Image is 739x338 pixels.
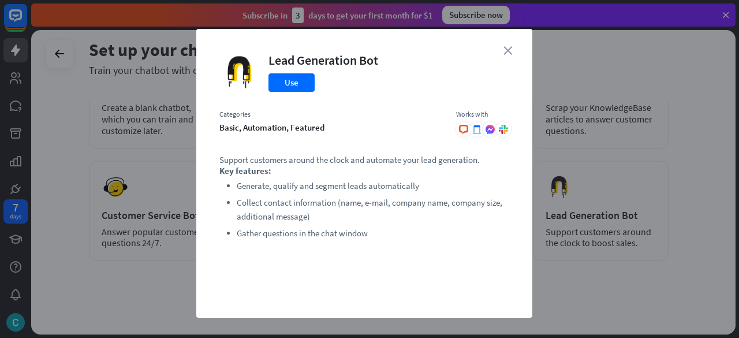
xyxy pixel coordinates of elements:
p: Support customers around the clock and automate your lead generation. [219,154,509,165]
i: close [503,46,512,55]
button: Use [268,73,315,92]
div: Categories [219,110,445,119]
li: Gather questions in the chat window [237,226,509,240]
img: Lead Generation Bot [219,52,260,92]
li: Generate, qualify and segment leads automatically [237,179,509,193]
div: Works with [456,110,509,119]
li: Collect contact information (name, e-mail, company name, company size, additional message) [237,196,509,224]
button: Open LiveChat chat widget [9,5,44,39]
div: basic, automation, featured [219,122,445,133]
strong: Key features: [219,165,271,176]
div: Lead Generation Bot [268,52,378,68]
